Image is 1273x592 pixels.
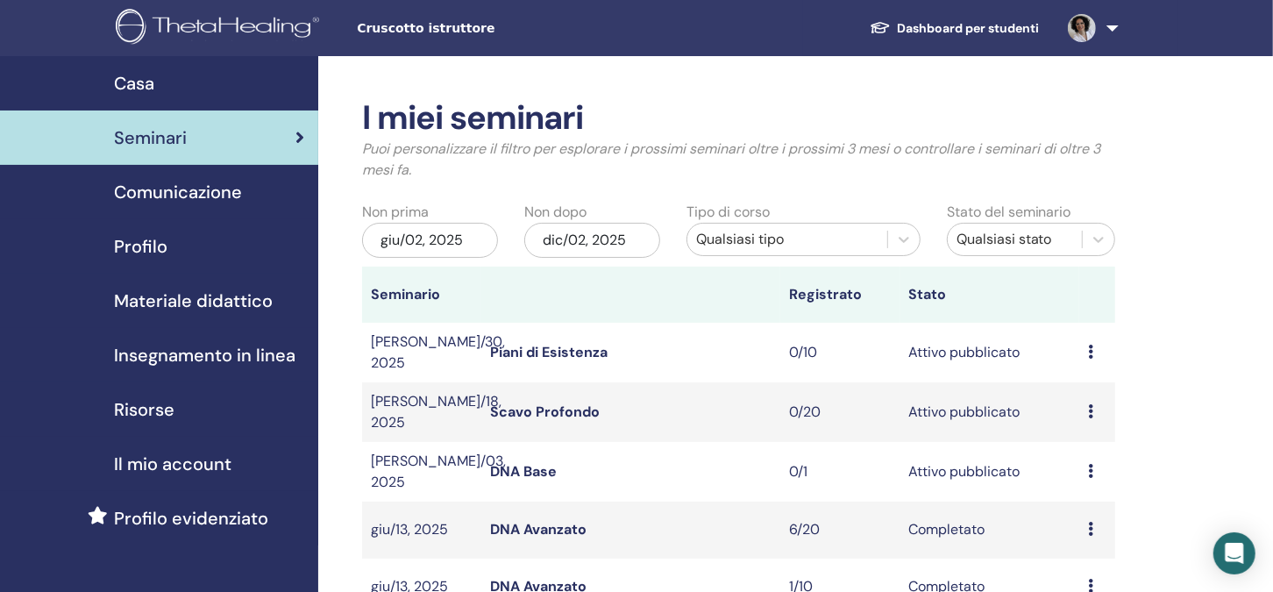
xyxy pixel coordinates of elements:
div: Qualsiasi tipo [696,229,878,250]
p: Puoi personalizzare il filtro per esplorare i prossimi seminari oltre i prossimi 3 mesi o control... [362,139,1115,181]
div: dic/02, 2025 [524,223,660,258]
td: 0/1 [780,442,900,502]
th: Stato [900,267,1080,323]
span: Profilo [114,233,167,260]
img: graduation-cap-white.svg [870,20,891,35]
a: DNA Base [490,462,557,481]
span: Cruscotto istruttore [357,19,620,38]
td: giu/13, 2025 [362,502,481,559]
a: Scavo Profondo [490,403,600,421]
td: Attivo pubblicato [900,382,1080,442]
span: Seminari [114,125,187,151]
td: Completato [900,502,1080,559]
div: Qualsiasi stato [957,229,1073,250]
span: Comunicazione [114,179,242,205]
a: Dashboard per studenti [856,12,1054,45]
label: Non prima [362,202,429,223]
span: Insegnamento in linea [114,342,295,368]
td: 6/20 [780,502,900,559]
td: 0/10 [780,323,900,382]
td: [PERSON_NAME]/18, 2025 [362,382,481,442]
th: Registrato [780,267,900,323]
td: [PERSON_NAME]/03, 2025 [362,442,481,502]
td: Attivo pubblicato [900,323,1080,382]
th: Seminario [362,267,481,323]
span: Risorse [114,396,174,423]
label: Non dopo [524,202,587,223]
img: logo.png [116,9,325,48]
span: Casa [114,70,154,96]
span: Materiale didattico [114,288,273,314]
label: Tipo di corso [686,202,770,223]
td: 0/20 [780,382,900,442]
div: Open Intercom Messenger [1213,532,1255,574]
h2: I miei seminari [362,98,1115,139]
span: Profilo evidenziato [114,505,268,531]
td: [PERSON_NAME]/30, 2025 [362,323,481,382]
div: giu/02, 2025 [362,223,498,258]
label: Stato del seminario [947,202,1071,223]
td: Attivo pubblicato [900,442,1080,502]
span: Il mio account [114,451,231,477]
img: default.jpg [1068,14,1096,42]
a: Piani di Esistenza [490,343,608,361]
a: DNA Avanzato [490,520,587,539]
